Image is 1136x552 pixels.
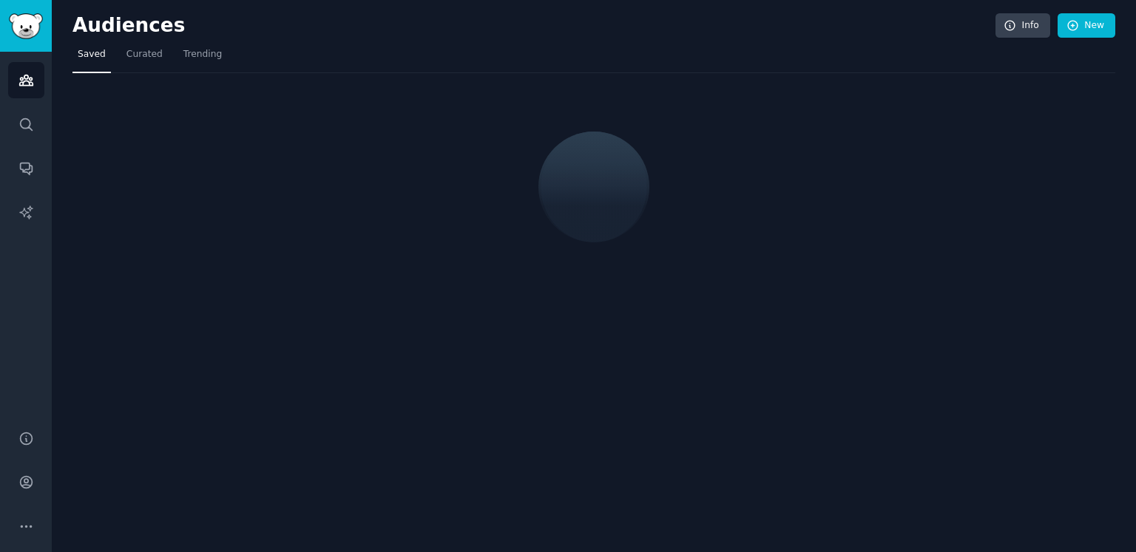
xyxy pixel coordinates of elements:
h2: Audiences [72,14,995,38]
a: Curated [121,43,168,73]
span: Saved [78,48,106,61]
img: GummySearch logo [9,13,43,39]
a: Info [995,13,1050,38]
a: Saved [72,43,111,73]
span: Trending [183,48,222,61]
a: Trending [178,43,227,73]
a: New [1058,13,1115,38]
span: Curated [126,48,163,61]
